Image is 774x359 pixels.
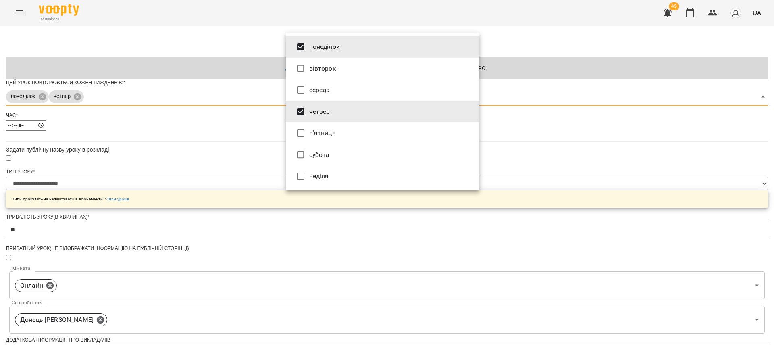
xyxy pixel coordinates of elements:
li: понеділок [286,36,479,58]
li: неділя [286,165,479,187]
li: четвер [286,101,479,123]
li: середа [286,79,479,101]
li: субота [286,144,479,166]
li: п’ятниця [286,122,479,144]
li: вівторок [286,58,479,79]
